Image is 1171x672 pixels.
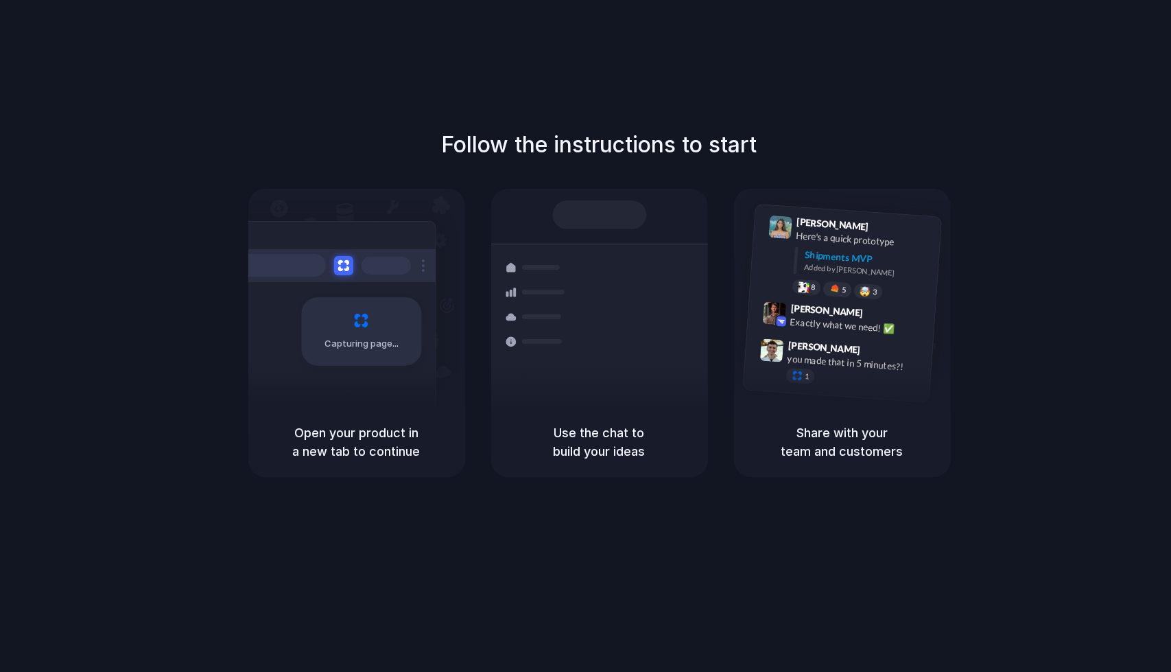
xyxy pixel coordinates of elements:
[442,128,757,161] h1: Follow the instructions to start
[787,351,924,375] div: you made that in 5 minutes?!
[750,424,934,461] h5: Share with your team and customers
[805,247,932,270] div: Shipments MVP
[265,424,449,461] h5: Open your product in a new tab to continue
[804,261,930,281] div: Added by [PERSON_NAME]
[508,424,691,461] h5: Use the chat to build your ideas
[790,314,927,338] div: Exactly what we need! ✅
[795,228,932,251] div: Here's a quick prototype
[841,286,846,293] span: 5
[804,372,809,380] span: 1
[873,220,901,237] span: 9:41 AM
[790,300,863,320] span: [PERSON_NAME]
[864,344,892,360] span: 9:47 AM
[796,214,869,234] span: [PERSON_NAME]
[866,307,895,323] span: 9:42 AM
[324,337,401,351] span: Capturing page
[872,288,877,295] span: 3
[859,286,871,297] div: 🤯
[788,337,860,357] span: [PERSON_NAME]
[810,283,815,291] span: 8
